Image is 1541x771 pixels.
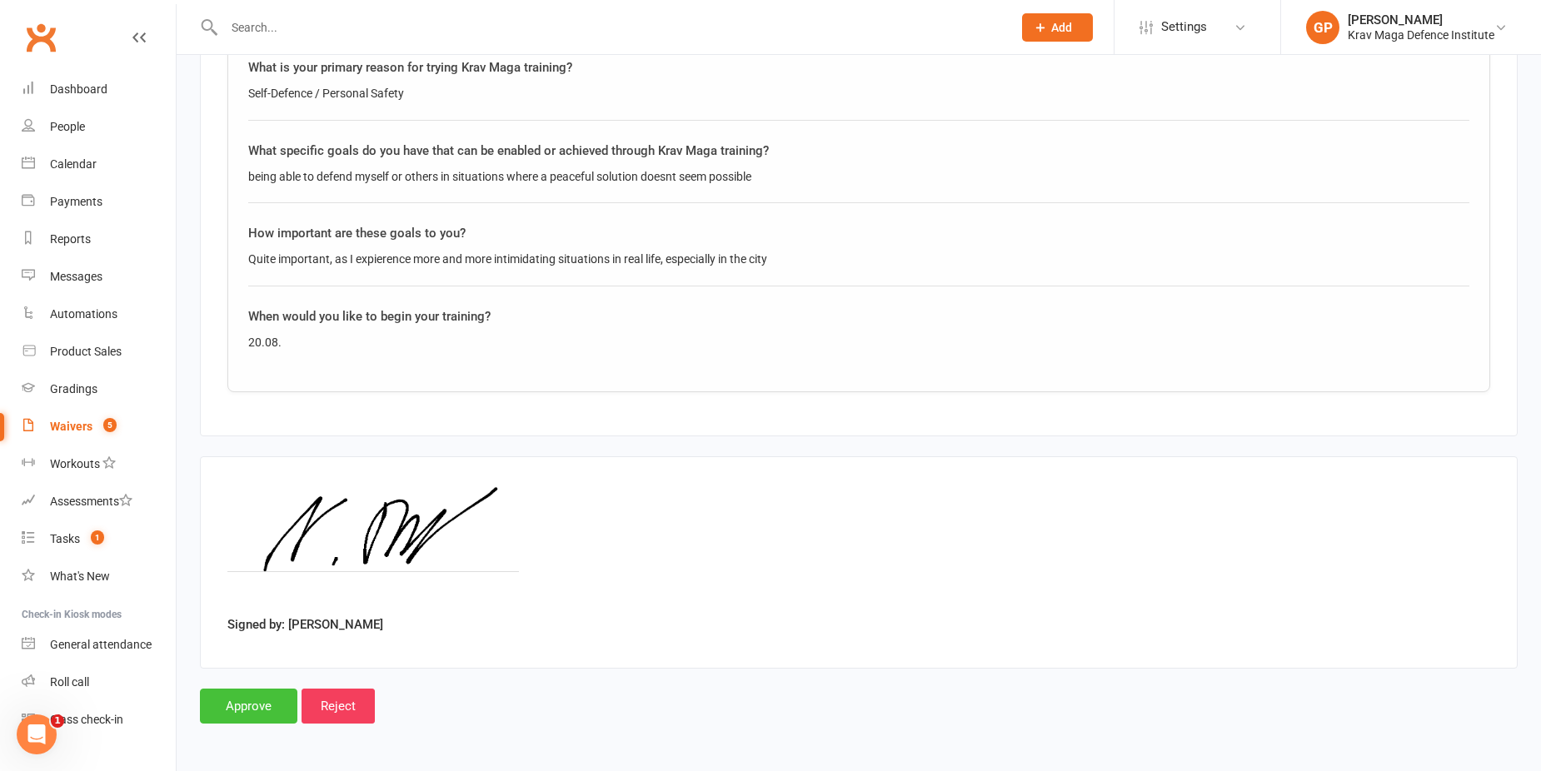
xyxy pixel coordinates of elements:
[22,333,176,371] a: Product Sales
[227,484,519,609] img: image1754963563.png
[1051,21,1072,34] span: Add
[50,457,100,470] div: Workouts
[50,713,123,726] div: Class check-in
[50,382,97,395] div: Gradings
[51,714,64,728] span: 1
[50,345,122,358] div: Product Sales
[20,17,62,58] a: Clubworx
[248,84,1469,102] div: Self-Defence / Personal Safety
[22,483,176,520] a: Assessments
[248,306,1469,326] div: When would you like to begin your training?
[248,223,1469,243] div: How important are these goals to you?
[1022,13,1093,42] button: Add
[219,16,1000,39] input: Search...
[22,558,176,595] a: What's New
[22,408,176,445] a: Waivers 5
[17,714,57,754] iframe: Intercom live chat
[103,418,117,432] span: 5
[22,371,176,408] a: Gradings
[50,232,91,246] div: Reports
[22,183,176,221] a: Payments
[1161,8,1207,46] span: Settings
[22,108,176,146] a: People
[50,532,80,545] div: Tasks
[50,638,152,651] div: General attendance
[50,157,97,171] div: Calendar
[1306,11,1339,44] div: GP
[50,420,92,433] div: Waivers
[50,307,117,321] div: Automations
[50,570,110,583] div: What's New
[302,689,375,724] input: Reject
[22,71,176,108] a: Dashboard
[22,146,176,183] a: Calendar
[248,57,1469,77] div: What is your primary reason for trying Krav Maga training?
[50,195,102,208] div: Payments
[248,333,1469,351] div: 20.08.
[22,445,176,483] a: Workouts
[248,167,1469,186] div: being able to defend myself or others in situations where a peaceful solution doesnt seem possible
[50,120,85,133] div: People
[1348,27,1494,42] div: Krav Maga Defence Institute
[22,664,176,701] a: Roll call
[248,141,1469,161] div: What specific goals do you have that can be enabled or achieved through Krav Maga training?
[22,626,176,664] a: General attendance kiosk mode
[50,495,132,508] div: Assessments
[50,270,102,283] div: Messages
[248,250,1469,268] div: Quite important, as I expierence more and more intimidating situations in real life, especially i...
[22,520,176,558] a: Tasks 1
[200,689,297,724] input: Approve
[22,221,176,258] a: Reports
[22,701,176,739] a: Class kiosk mode
[50,82,107,96] div: Dashboard
[91,530,104,545] span: 1
[22,258,176,296] a: Messages
[50,675,89,689] div: Roll call
[227,614,383,634] label: Signed by: [PERSON_NAME]
[22,296,176,333] a: Automations
[1348,12,1494,27] div: [PERSON_NAME]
